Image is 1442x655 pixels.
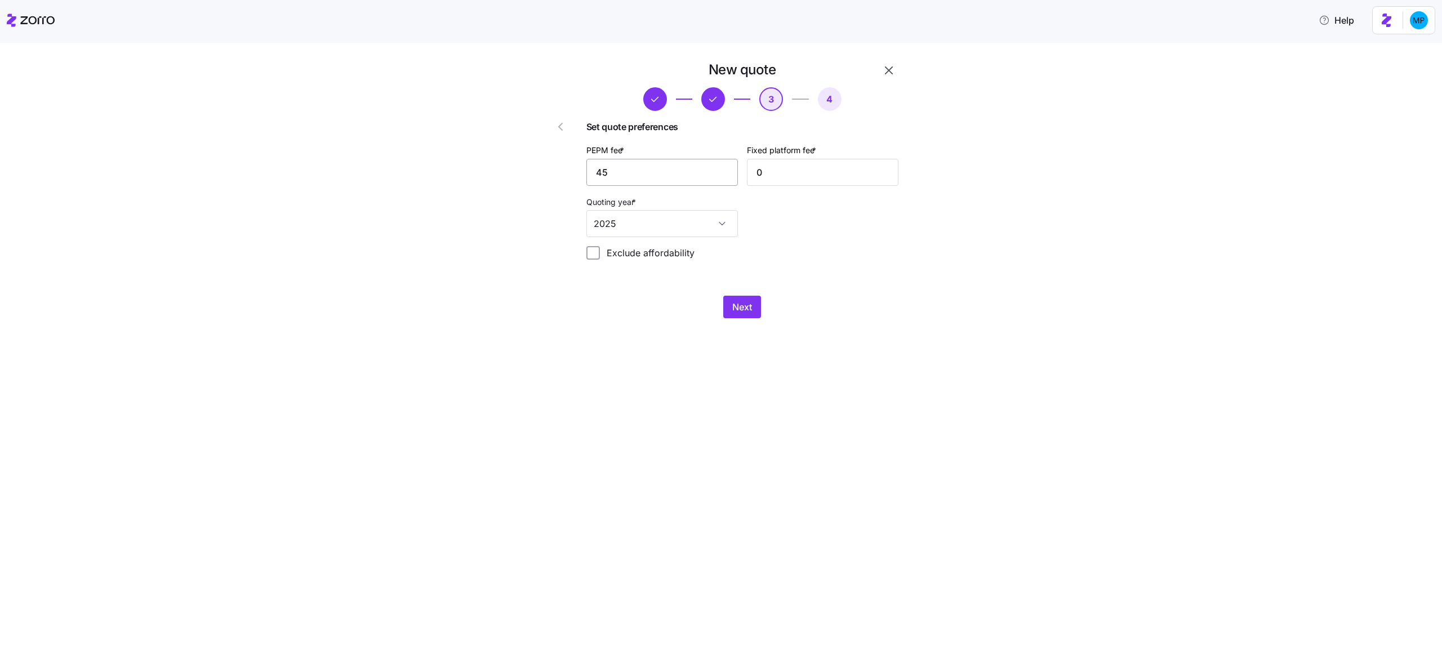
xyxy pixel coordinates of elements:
button: Next [723,296,761,318]
span: Next [732,300,752,314]
label: Fixed platform fee [747,144,818,157]
button: Help [1310,9,1363,32]
label: PEPM fee [586,144,626,157]
label: Quoting year [586,196,638,208]
span: Set quote preferences [586,120,898,134]
input: Fixed platform fee $ [747,159,898,186]
img: b954e4dfce0f5620b9225907d0f7229f [1410,11,1428,29]
span: Help [1319,14,1354,27]
h1: New quote [709,61,776,78]
label: Exclude affordability [600,246,695,260]
button: 4 [818,87,842,111]
input: Quoting year $ [586,210,738,237]
input: PEPM $ [586,159,738,186]
button: 3 [759,87,783,111]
